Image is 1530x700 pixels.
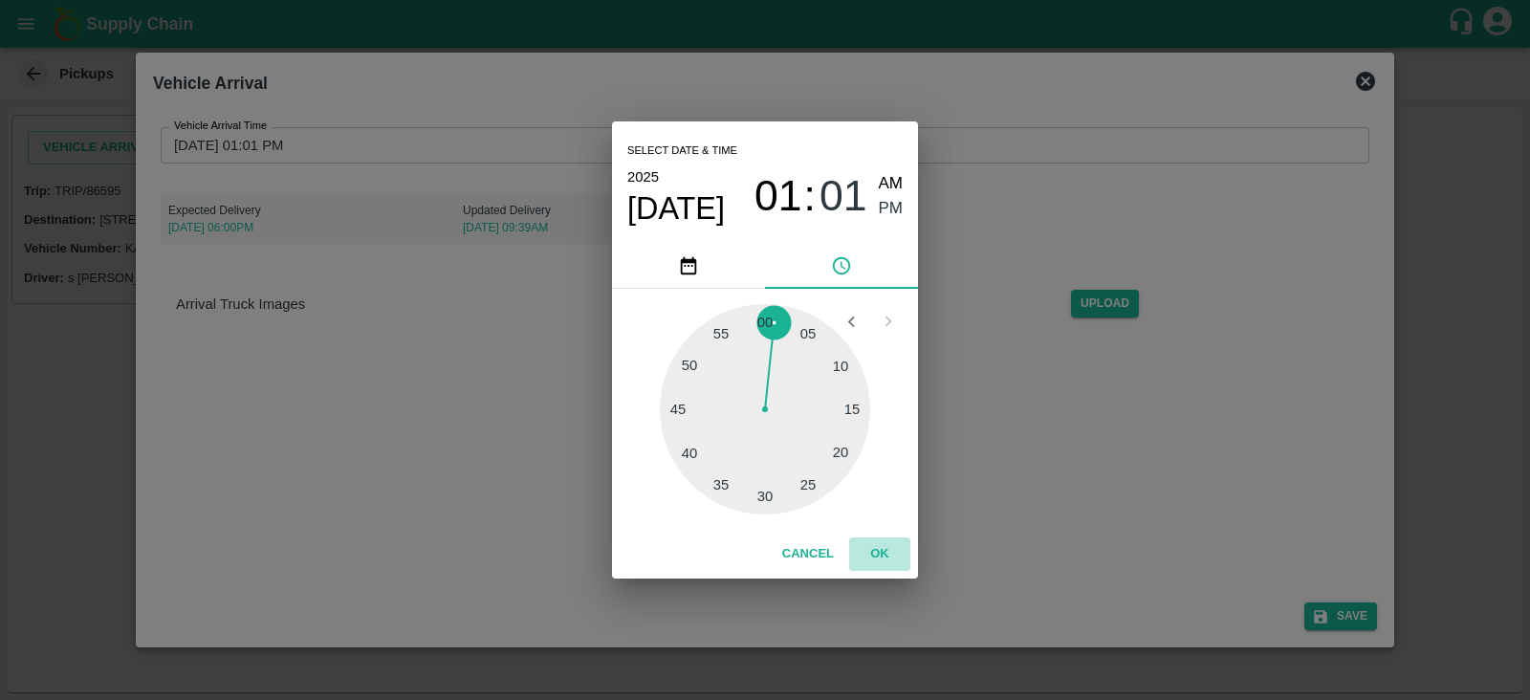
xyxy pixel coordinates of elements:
[820,171,867,221] span: 01
[765,243,918,289] button: pick time
[804,171,816,222] span: :
[833,303,869,339] button: Open previous view
[775,537,841,571] button: Cancel
[820,171,867,222] button: 01
[627,164,659,189] button: 2025
[754,171,802,221] span: 01
[612,243,765,289] button: pick date
[879,196,904,222] button: PM
[627,189,725,228] button: [DATE]
[879,171,904,197] button: AM
[849,537,910,571] button: OK
[754,171,802,222] button: 01
[627,137,737,165] span: Select date & time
